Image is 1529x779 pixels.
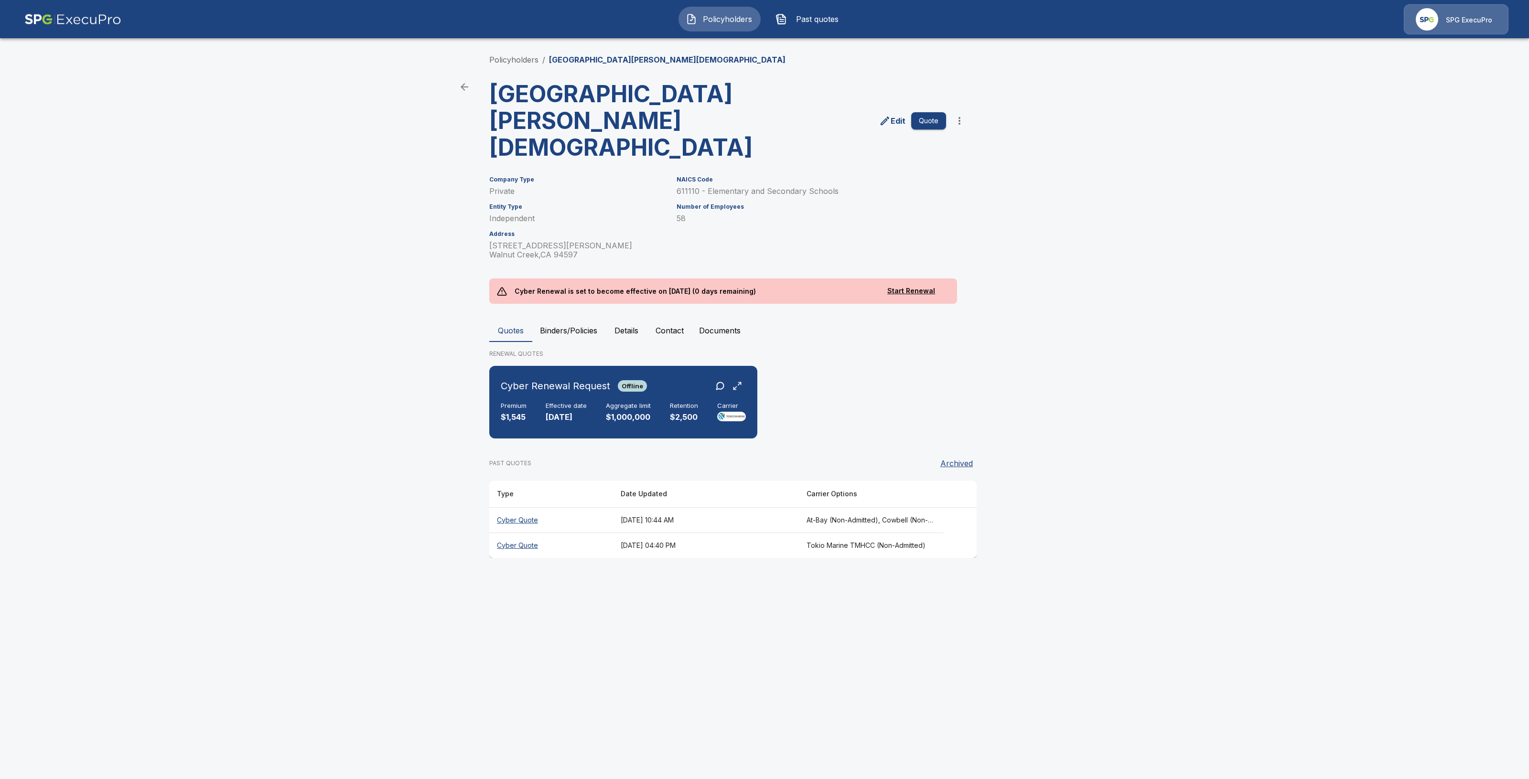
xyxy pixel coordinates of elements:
a: back [455,77,474,96]
p: 611110 - Elementary and Secondary Schools [677,187,946,196]
img: Carrier [717,412,746,421]
th: Type [489,480,613,508]
p: Private [489,187,665,196]
th: Date Updated [613,480,799,508]
th: Cyber Quote [489,533,613,558]
p: Cyber Renewal is set to become effective on [DATE] (0 days remaining) [507,278,764,304]
button: more [950,111,969,130]
h6: Entity Type [489,203,665,210]
p: RENEWAL QUOTES [489,350,1040,358]
button: Contact [648,319,691,342]
p: SPG ExecuPro [1446,15,1492,25]
nav: breadcrumb [489,54,786,65]
div: policyholder tabs [489,319,1040,342]
button: Policyholders IconPolicyholders [678,7,761,32]
p: $1,545 [501,412,527,423]
p: [STREET_ADDRESS][PERSON_NAME] Walnut Creek , CA 94597 [489,241,665,259]
p: 58 [677,214,946,223]
span: Past quotes [791,13,843,25]
button: Past quotes IconPast quotes [768,7,851,32]
h6: Address [489,231,665,237]
th: [DATE] 04:40 PM [613,533,799,558]
button: Quotes [489,319,532,342]
h6: Carrier [717,402,746,410]
h3: [GEOGRAPHIC_DATA][PERSON_NAME][DEMOGRAPHIC_DATA] [489,81,725,161]
a: edit [877,113,907,128]
p: $2,500 [670,412,698,423]
button: Archived [937,454,977,473]
th: Tokio Marine TMHCC (Non-Admitted) [799,533,944,558]
button: Binders/Policies [532,319,605,342]
a: Agency IconSPG ExecuPro [1404,4,1508,34]
button: Documents [691,319,748,342]
button: Details [605,319,648,342]
th: [DATE] 10:44 AM [613,507,799,533]
h6: Retention [670,402,698,410]
span: Offline [618,382,647,390]
p: [GEOGRAPHIC_DATA][PERSON_NAME][DEMOGRAPHIC_DATA] [549,54,786,65]
button: Quote [911,112,946,130]
p: Edit [891,115,905,127]
h6: Company Type [489,176,665,183]
p: PAST QUOTES [489,459,531,468]
h6: Cyber Renewal Request [501,378,610,394]
img: Past quotes Icon [775,13,787,25]
p: Independent [489,214,665,223]
h6: NAICS Code [677,176,946,183]
span: Policyholders [701,13,754,25]
a: Policyholders [489,55,538,64]
img: AA Logo [24,4,121,34]
table: responsive table [489,480,977,558]
th: Carrier Options [799,480,944,508]
button: Start Renewal [873,282,949,300]
th: Cyber Quote [489,507,613,533]
h6: Number of Employees [677,203,946,210]
p: $1,000,000 [606,412,651,423]
h6: Aggregate limit [606,402,651,410]
th: At-Bay (Non-Admitted), Cowbell (Non-Admitted), Cowbell (Admitted), Corvus Cyber (Non-Admitted), B... [799,507,944,533]
p: [DATE] [546,412,587,423]
li: / [542,54,545,65]
h6: Premium [501,402,527,410]
img: Policyholders Icon [686,13,697,25]
img: Agency Icon [1416,8,1438,31]
h6: Effective date [546,402,587,410]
